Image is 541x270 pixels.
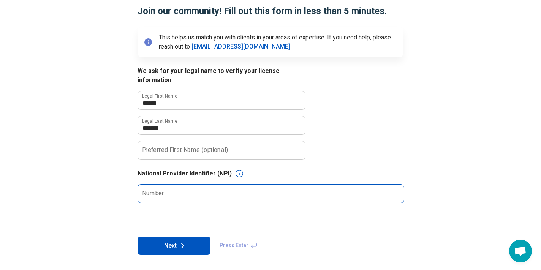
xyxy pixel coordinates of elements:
label: Legal Last Name [142,119,177,123]
button: Next [138,237,210,255]
label: Preferred First Name (optional) [142,147,228,153]
label: Legal First Name [142,94,177,98]
a: [EMAIL_ADDRESS][DOMAIN_NAME]. [191,43,292,50]
legend: National Provider Identifier (NPI) [138,169,232,178]
span: Press Enter [215,237,262,255]
div: Open chat [509,240,532,262]
h1: Join our community! Fill out this form in less than 5 minutes. [138,5,403,18]
legend: We ask for your legal name to verify your license information [138,66,305,85]
p: This helps us match you with clients in your areas of expertise. If you need help, please reach o... [159,33,397,51]
label: Number [142,190,164,196]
